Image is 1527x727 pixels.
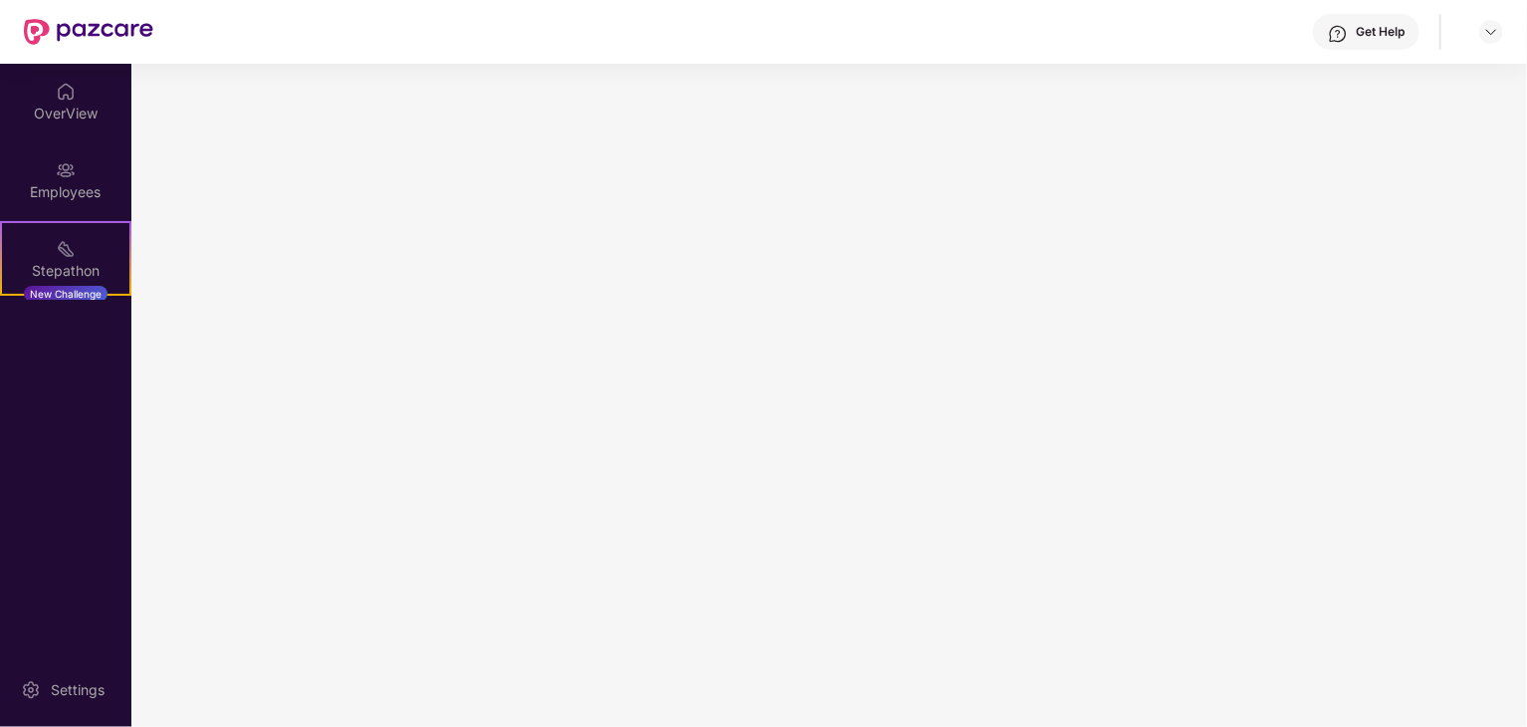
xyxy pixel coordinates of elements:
div: Stepathon [2,261,129,281]
div: New Challenge [24,286,108,302]
img: svg+xml;base64,PHN2ZyB4bWxucz0iaHR0cDovL3d3dy53My5vcmcvMjAwMC9zdmciIHdpZHRoPSIyMSIgaGVpZ2h0PSIyMC... [56,239,76,259]
div: Settings [45,680,110,700]
img: svg+xml;base64,PHN2ZyBpZD0iSGVscC0zMngzMiIgeG1sbnM9Imh0dHA6Ly93d3cudzMub3JnLzIwMDAvc3ZnIiB3aWR0aD... [1328,24,1348,44]
div: Get Help [1356,24,1405,40]
img: svg+xml;base64,PHN2ZyBpZD0iSG9tZSIgeG1sbnM9Imh0dHA6Ly93d3cudzMub3JnLzIwMDAvc3ZnIiB3aWR0aD0iMjAiIG... [56,82,76,102]
img: svg+xml;base64,PHN2ZyBpZD0iU2V0dGluZy0yMHgyMCIgeG1sbnM9Imh0dHA6Ly93d3cudzMub3JnLzIwMDAvc3ZnIiB3aW... [21,680,41,700]
img: svg+xml;base64,PHN2ZyBpZD0iRW1wbG95ZWVzIiB4bWxucz0iaHR0cDovL3d3dy53My5vcmcvMjAwMC9zdmciIHdpZHRoPS... [56,160,76,180]
img: New Pazcare Logo [24,19,153,45]
img: svg+xml;base64,PHN2ZyBpZD0iRHJvcGRvd24tMzJ4MzIiIHhtbG5zPSJodHRwOi8vd3d3LnczLm9yZy8yMDAwL3N2ZyIgd2... [1483,24,1499,40]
